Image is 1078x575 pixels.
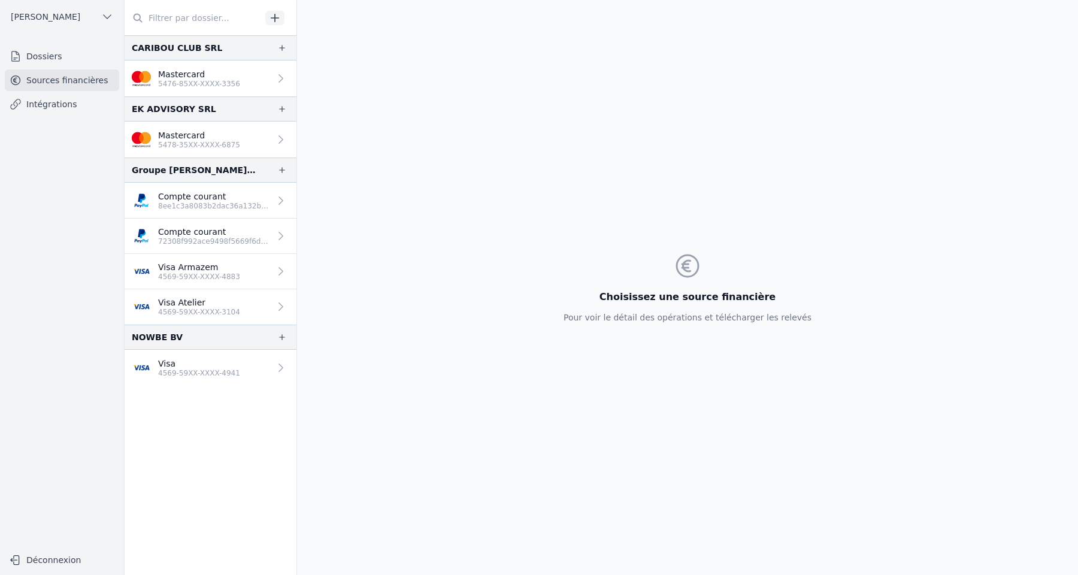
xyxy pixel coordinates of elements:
[132,69,151,88] img: imageedit_2_6530439554.png
[158,237,270,246] p: 72308f992ace9498f5669f6d86153607
[125,219,296,254] a: Compte courant 72308f992ace9498f5669f6d86153607
[132,163,258,177] div: Groupe [PERSON_NAME] & [PERSON_NAME] VOF
[158,68,240,80] p: Mastercard
[125,254,296,289] a: Visa Armazem 4569-59XX-XXXX-4883
[5,69,119,91] a: Sources financières
[158,190,270,202] p: Compte courant
[11,11,80,23] span: [PERSON_NAME]
[132,330,183,344] div: NOWBE BV
[125,289,296,325] a: Visa Atelier 4569-59XX-XXXX-3104
[125,60,296,96] a: Mastercard 5476-85XX-XXXX-3356
[158,140,240,150] p: 5478-35XX-XXXX-6875
[564,311,811,323] p: Pour voir le détail des opérations et télécharger les relevés
[132,297,151,316] img: visa.png
[5,550,119,570] button: Déconnexion
[125,350,296,386] a: Visa 4569-59XX-XXXX-4941
[564,290,811,304] h3: Choisissez une source financière
[132,262,151,281] img: visa.png
[158,129,240,141] p: Mastercard
[125,122,296,158] a: Mastercard 5478-35XX-XXXX-6875
[132,41,222,55] div: CARIBOU CLUB SRL
[5,93,119,115] a: Intégrations
[158,307,240,317] p: 4569-59XX-XXXX-3104
[132,130,151,149] img: imageedit_2_6530439554.png
[158,226,270,238] p: Compte courant
[132,226,151,246] img: PAYPAL_PPLXLULL.png
[132,358,151,377] img: visa.png
[5,7,119,26] button: [PERSON_NAME]
[158,79,240,89] p: 5476-85XX-XXXX-3356
[158,296,240,308] p: Visa Atelier
[158,201,270,211] p: 8ee1c3a8083b2dac36a132bce9c86f64
[158,358,240,370] p: Visa
[158,368,240,378] p: 4569-59XX-XXXX-4941
[158,261,240,273] p: Visa Armazem
[5,46,119,67] a: Dossiers
[125,183,296,219] a: Compte courant 8ee1c3a8083b2dac36a132bce9c86f64
[125,7,261,29] input: Filtrer par dossier...
[158,272,240,282] p: 4569-59XX-XXXX-4883
[132,191,151,210] img: PAYPAL_PPLXLULL.png
[132,102,216,116] div: EK ADVISORY SRL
